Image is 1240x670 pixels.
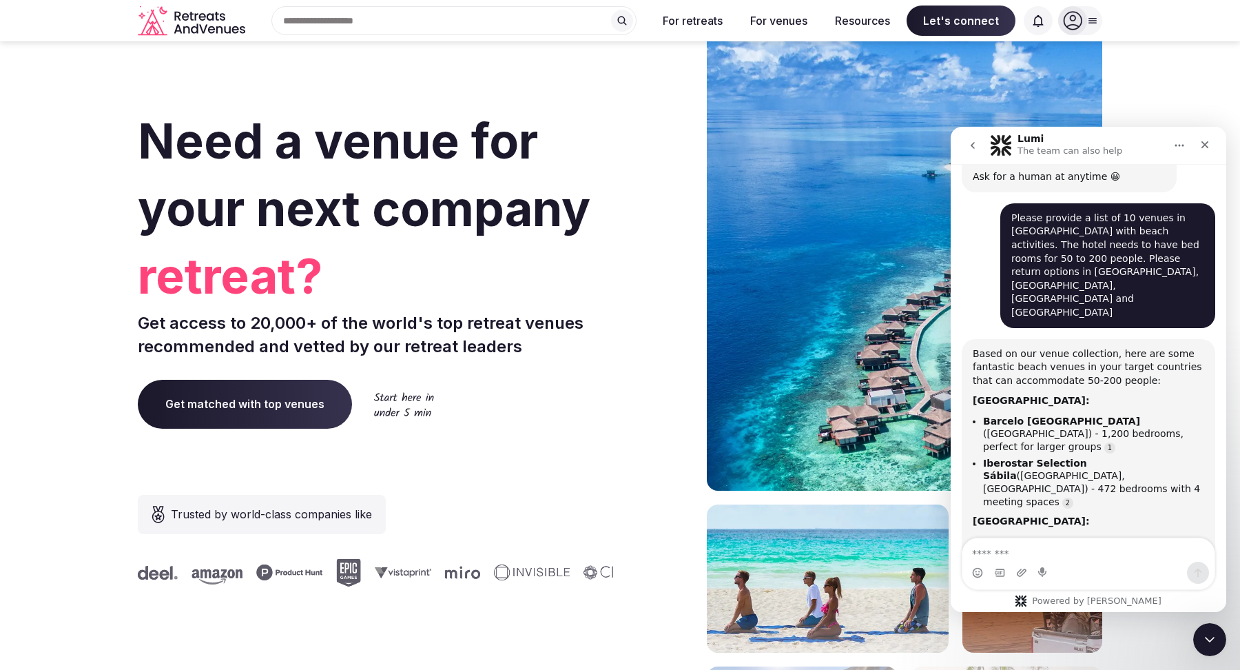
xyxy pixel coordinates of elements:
button: For venues [739,6,818,36]
button: Start recording [87,440,99,451]
b: Iberostar Selection Sábila [32,331,136,355]
svg: Deel company logo [134,566,174,580]
svg: Retreats and Venues company logo [138,6,248,37]
button: Send a message… [236,435,258,457]
li: ([GEOGRAPHIC_DATA]) - 254 bedrooms with 8 meeting spaces [32,409,254,447]
b: Barcelo [GEOGRAPHIC_DATA] [32,289,189,300]
li: ([GEOGRAPHIC_DATA]) - 1,200 bedrooms, perfect for larger groups [32,288,254,327]
svg: Vistaprint company logo [371,567,428,578]
span: Need a venue for your next company [138,112,590,238]
img: yoga on tropical beach [707,505,949,653]
button: Upload attachment [65,440,76,451]
iframe: Intercom live chat [951,127,1226,612]
iframe: Intercom live chat [1193,623,1226,656]
a: Get matched with top venues [138,380,352,428]
span: Let's connect [907,6,1015,36]
textarea: Message… [12,412,264,435]
b: [GEOGRAPHIC_DATA]: [22,389,139,400]
a: Source reference 139146060: [154,316,165,327]
svg: Epic Games company logo [333,559,358,587]
span: retreat? [138,243,614,310]
a: Source reference 146689437: [112,371,123,382]
button: For retreats [652,6,734,36]
svg: Miro company logo [442,566,477,579]
p: Get access to 20,000+ of the world's top retreat venues recommended and vetted by our retreat lea... [138,312,614,358]
b: [GEOGRAPHIC_DATA] [32,409,145,420]
li: ([GEOGRAPHIC_DATA], [GEOGRAPHIC_DATA]) - 472 bedrooms with 4 meeting spaces [32,330,254,381]
span: Trusted by world-class companies like [171,506,372,522]
img: Start here in under 5 min [374,392,434,416]
svg: Invisible company logo [490,565,566,581]
b: [GEOGRAPHIC_DATA]: [22,268,139,279]
button: Resources [824,6,901,36]
a: Visit the homepage [138,6,248,37]
button: Emoji picker [21,440,32,451]
div: Based on our venue collection, here are some fantastic beach venues in your target countries that... [22,221,254,261]
button: Gif picker [43,440,54,451]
